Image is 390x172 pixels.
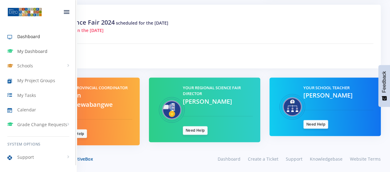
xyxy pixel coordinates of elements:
button: Feedback - Show survey [378,65,390,107]
span: Feedback [381,71,387,93]
span: Schools [17,62,33,69]
span: Knowledgebase [310,156,343,162]
span: [PERSON_NAME] [303,91,353,99]
a: Need Help [303,120,328,129]
img: ... [7,7,42,17]
h5: Your School Teacher [303,85,373,91]
h6: System Options [7,142,69,147]
h5: Your Regional Science Fair Director [183,85,253,97]
a: Create a Ticket [244,154,282,163]
span: My Project Groups [17,77,55,84]
a: Need Help [183,126,207,135]
h5: Upcoming Events [36,12,373,18]
h5: Your Provincial Coordinator [62,85,132,91]
a: Knowledgebase [306,154,346,163]
span: Dashboard [17,33,40,40]
span: Calendar [17,106,36,113]
a: Support [282,154,306,163]
a: Dashboard [214,154,244,163]
span: Grade Change Requests [17,121,67,128]
div: © 2025 [28,156,200,162]
span: [PERSON_NAME] [183,97,232,106]
img: Regional Science Fair Director [156,85,187,135]
span: scheduled for the [DATE] [116,20,168,26]
span: Support [17,154,34,160]
a: Website Terms [346,154,381,163]
span: My Tasks [17,92,36,98]
a: Need Help [62,129,87,138]
span: My Dashboard [17,48,47,54]
img: Teacher [277,85,308,129]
